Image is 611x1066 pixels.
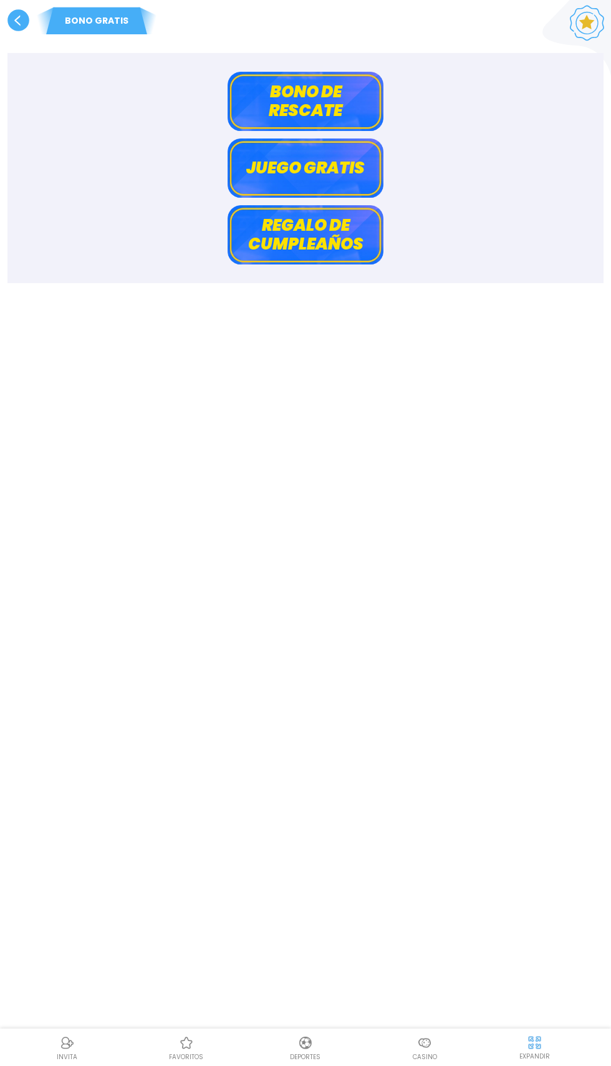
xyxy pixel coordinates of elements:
p: EXPANDIR [519,1052,550,1061]
p: favoritos [169,1052,203,1062]
img: Casino [417,1035,432,1050]
img: Deportes [298,1035,313,1050]
a: DeportesDeportesDeportes [246,1034,365,1062]
p: BONO GRATIS [31,14,162,27]
a: Casino FavoritosCasino Favoritosfavoritos [127,1034,246,1062]
a: CasinoCasinoCasino [365,1034,484,1062]
p: INVITA [57,1052,77,1062]
img: Referral [60,1035,75,1050]
p: Deportes [290,1052,320,1062]
img: Casino Favoritos [179,1035,194,1050]
a: ReferralReferralINVITA [7,1034,127,1062]
img: hide [527,1035,542,1050]
button: Regalo de cumpleaños [228,205,383,264]
p: Casino [413,1052,437,1062]
button: Bono de rescate [228,72,383,131]
button: Juego gratis [228,138,383,198]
